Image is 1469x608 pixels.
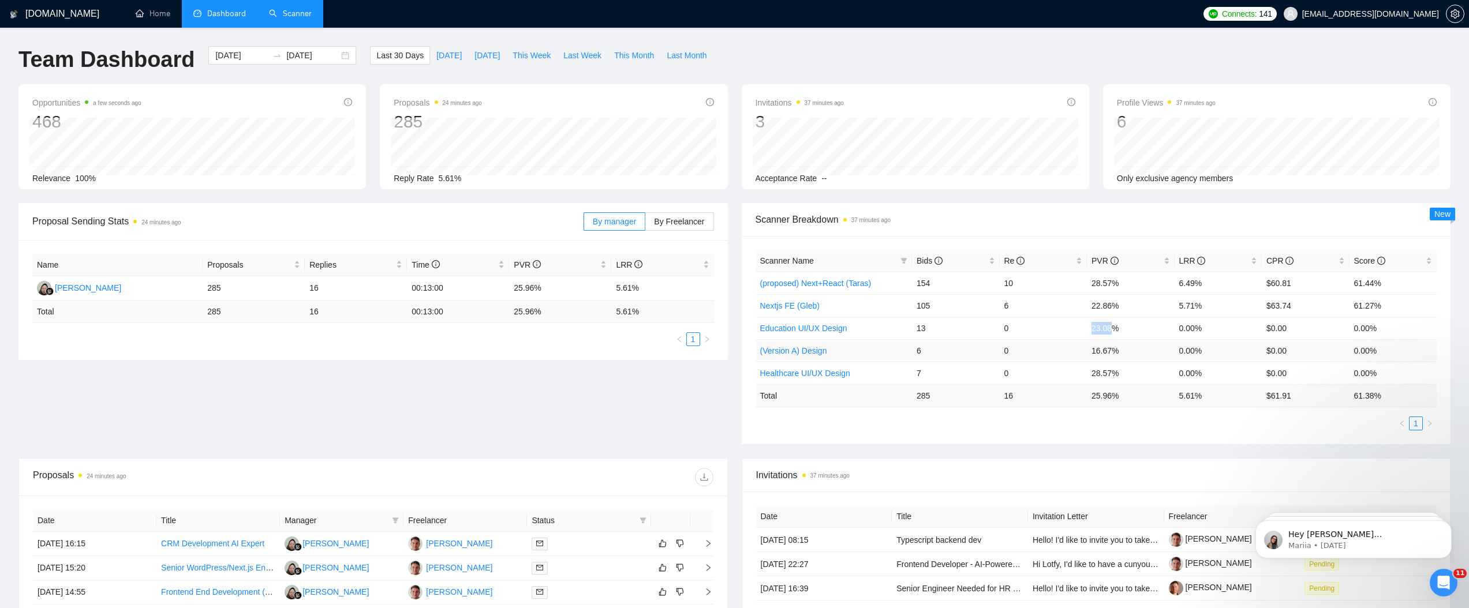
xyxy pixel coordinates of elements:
[760,279,872,288] a: (proposed) Next+React (Taras)
[1262,384,1350,407] td: $ 61.91
[1087,272,1175,294] td: 28.57%
[756,576,892,601] td: [DATE] 16:39
[203,254,305,276] th: Proposals
[640,517,646,524] span: filter
[394,96,482,110] span: Proposals
[33,580,156,605] td: [DATE] 14:55
[756,505,892,528] th: Date
[156,532,280,556] td: CRM Development AI Expert
[1169,557,1183,571] img: c1TTD8fo6FUdLEY03-7r503KS82t2in5rdjK6jvxD0eJrQJzjaP6zZYWASBHieVYaQ
[695,564,712,572] span: right
[912,294,1000,317] td: 105
[672,332,686,346] li: Previous Page
[432,260,440,268] span: info-circle
[193,9,201,17] span: dashboard
[407,301,509,323] td: 00:13:00
[810,472,850,479] time: 37 minutes ago
[1350,362,1437,384] td: 0.00%
[1287,10,1295,18] span: user
[33,532,156,556] td: [DATE] 16:15
[1209,9,1218,18] img: upwork-logo.png
[55,282,121,294] div: [PERSON_NAME]
[285,585,299,599] img: R
[659,587,667,596] span: like
[1395,416,1409,430] li: Previous Page
[1262,339,1350,362] td: $0.00
[1067,98,1075,106] span: info-circle
[37,283,121,292] a: R[PERSON_NAME]
[676,563,684,572] span: dislike
[161,539,264,548] a: CRM Development AI Expert
[563,49,601,62] span: Last Week
[1000,339,1087,362] td: 0
[1179,256,1206,265] span: LRR
[285,538,369,547] a: R[PERSON_NAME]
[821,174,827,183] span: --
[156,556,280,580] td: Senior WordPress/Next.js Engineer – 48‑Hour Milestone Fix
[659,539,667,548] span: like
[1238,496,1469,577] iframe: Intercom notifications message
[760,324,847,333] a: Education UI/UX Design
[1304,583,1344,592] a: Pending
[756,468,1437,482] span: Invitations
[215,49,268,62] input: Start date
[1164,505,1300,528] th: Freelancer
[1197,257,1205,265] span: info-circle
[1395,416,1409,430] button: left
[1175,384,1262,407] td: 5.61 %
[1111,257,1119,265] span: info-circle
[898,252,910,269] span: filter
[532,514,634,527] span: Status
[302,537,369,550] div: [PERSON_NAME]
[1350,339,1437,362] td: 0.00%
[1262,317,1350,339] td: $0.00
[673,561,687,575] button: dislike
[1169,583,1252,592] a: [PERSON_NAME]
[426,586,492,598] div: [PERSON_NAME]
[408,536,423,551] img: TZ
[509,301,611,323] td: 25.96 %
[1426,420,1433,427] span: right
[203,301,305,323] td: 285
[1087,317,1175,339] td: 23.08%
[1028,505,1164,528] th: Invitation Letter
[390,512,401,529] span: filter
[32,111,141,133] div: 468
[1423,416,1437,430] li: Next Page
[892,576,1028,601] td: Senior Engineer Needed for HR Platform Development Using Directus CMS
[676,587,684,596] span: dislike
[1262,272,1350,294] td: $60.81
[1446,5,1464,23] button: setting
[156,509,280,532] th: Title
[32,214,584,228] span: Proposal Sending Stats
[1350,384,1437,407] td: 61.38 %
[305,254,407,276] th: Replies
[394,174,433,183] span: Reply Rate
[75,174,96,183] span: 100%
[513,49,551,62] span: This Week
[756,96,844,110] span: Invitations
[370,46,430,65] button: Last 30 Days
[1175,317,1262,339] td: 0.00%
[892,528,1028,552] td: Typescript backend dev
[412,260,439,269] span: Time
[637,512,649,529] span: filter
[634,260,642,268] span: info-circle
[912,384,1000,407] td: 285
[659,563,667,572] span: like
[509,276,611,301] td: 25.96%
[1430,569,1457,596] iframe: Intercom live chat
[33,509,156,532] th: Date
[33,556,156,580] td: [DATE] 15:20
[1262,294,1350,317] td: $63.74
[1434,209,1451,219] span: New
[536,588,543,595] span: mail
[533,260,541,268] span: info-circle
[408,562,492,572] a: TZ[PERSON_NAME]
[756,384,913,407] td: Total
[935,257,943,265] span: info-circle
[611,276,713,301] td: 5.61%
[408,587,492,596] a: TZ[PERSON_NAME]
